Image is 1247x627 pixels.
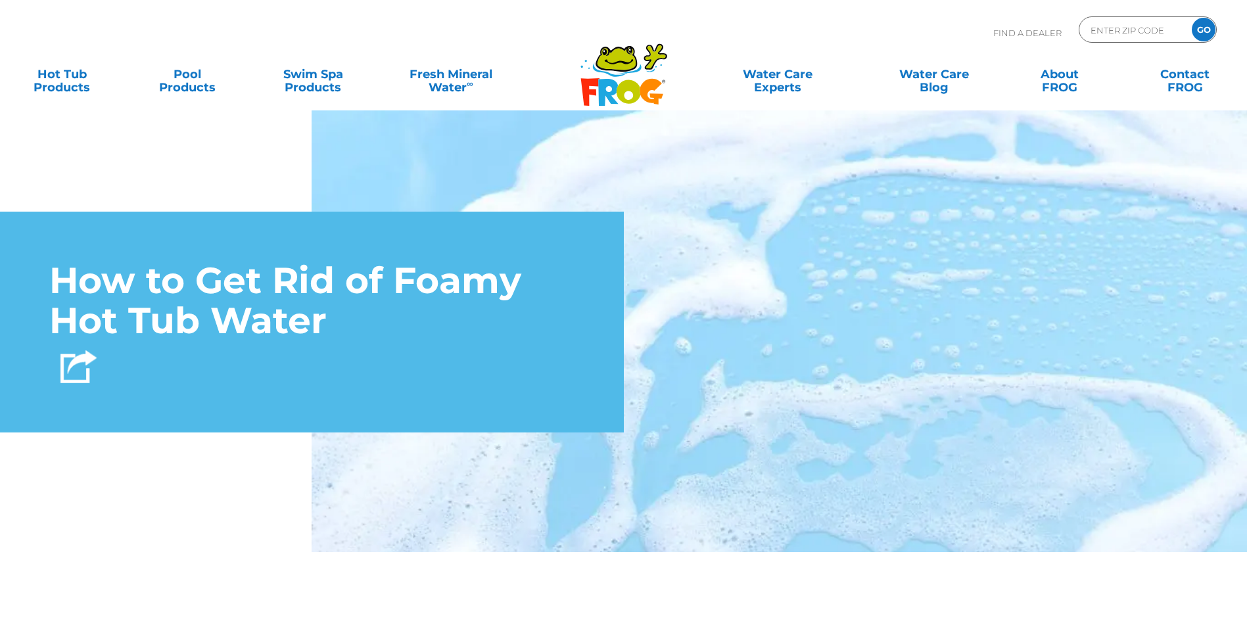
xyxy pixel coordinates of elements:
[1136,61,1234,87] a: ContactFROG
[1010,61,1108,87] a: AboutFROG
[467,78,473,89] sup: ∞
[390,61,512,87] a: Fresh MineralWater∞
[13,61,111,87] a: Hot TubProducts
[699,61,857,87] a: Water CareExperts
[1192,18,1215,41] input: GO
[264,61,362,87] a: Swim SpaProducts
[885,61,983,87] a: Water CareBlog
[60,350,97,383] img: Share
[139,61,237,87] a: PoolProducts
[49,261,575,340] h1: How to Get Rid of Foamy Hot Tub Water
[993,16,1062,49] p: Find A Dealer
[573,26,674,106] img: Frog Products Logo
